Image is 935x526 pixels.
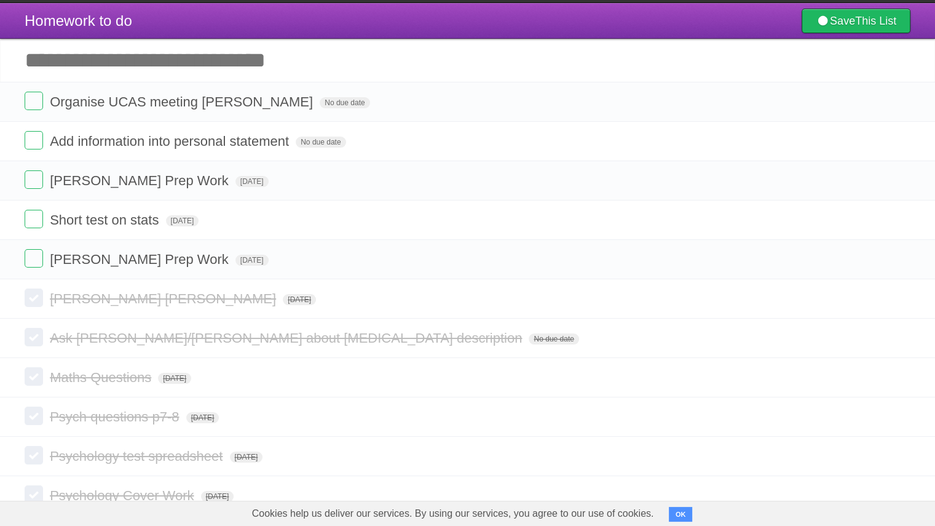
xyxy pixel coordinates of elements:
span: [DATE] [235,255,269,266]
label: Done [25,170,43,189]
span: [DATE] [230,452,263,463]
label: Done [25,249,43,268]
span: Psychology test spreadsheet [50,448,226,464]
label: Done [25,131,43,149]
span: Short test on stats [50,212,162,228]
label: Done [25,407,43,425]
span: Add information into personal statement [50,133,292,149]
span: Psych questions p7-8 [50,409,182,424]
span: [DATE] [283,294,316,305]
button: OK [669,507,693,522]
label: Done [25,289,43,307]
span: [DATE] [166,215,199,226]
span: Homework to do [25,12,132,29]
label: Done [25,485,43,504]
span: [PERSON_NAME] [PERSON_NAME] [50,291,279,306]
span: [DATE] [235,176,269,187]
b: This List [855,15,896,27]
label: Done [25,328,43,346]
span: Psychology Cover Work [50,488,197,503]
span: No due date [529,333,578,345]
span: Organise UCAS meeting [PERSON_NAME] [50,94,316,110]
span: Ask [PERSON_NAME]/[PERSON_NAME] about [MEDICAL_DATA] description [50,330,525,346]
span: [PERSON_NAME] Prep Work [50,173,232,188]
label: Done [25,210,43,228]
span: Cookies help us deliver our services. By using our services, you agree to our use of cookies. [240,501,666,526]
label: Done [25,367,43,386]
span: [DATE] [201,491,234,502]
span: [PERSON_NAME] Prep Work [50,252,232,267]
span: Maths Questions [50,370,154,385]
label: Done [25,446,43,464]
span: No due date [296,137,345,148]
span: [DATE] [158,373,191,384]
span: No due date [320,97,369,108]
label: Done [25,92,43,110]
a: SaveThis List [802,9,910,33]
span: [DATE] [186,412,219,423]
